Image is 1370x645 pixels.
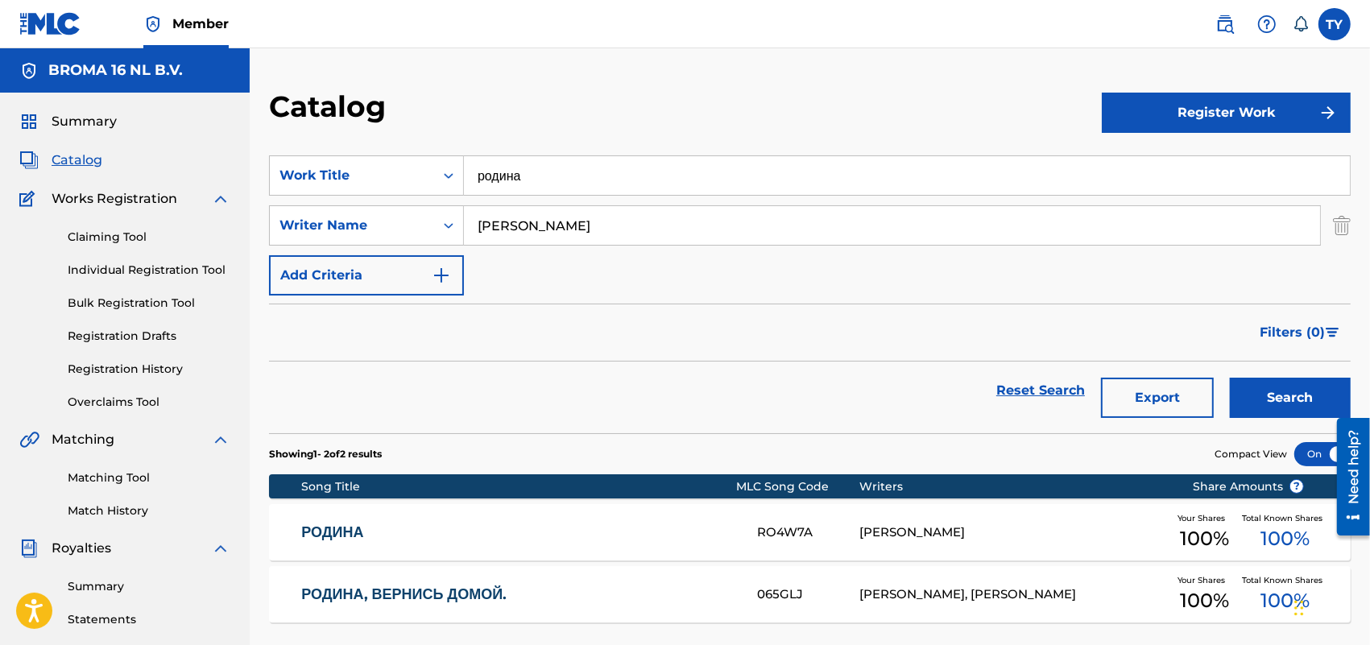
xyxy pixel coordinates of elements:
img: help [1257,14,1277,34]
img: MLC Logo [19,12,81,35]
span: Royalties [52,539,111,558]
iframe: Chat Widget [1289,568,1370,645]
a: Registration History [68,361,230,378]
h2: Catalog [269,89,394,125]
span: Total Known Shares [1242,574,1329,586]
div: RO4W7A [757,523,860,542]
span: 100 % [1261,524,1310,553]
div: 065GLJ [757,585,860,604]
span: Your Shares [1178,512,1232,524]
div: Help [1251,8,1283,40]
button: Search [1230,378,1351,418]
img: Summary [19,112,39,131]
img: expand [211,430,230,449]
img: Top Rightsholder [143,14,163,34]
a: РОДИНА [301,523,735,542]
span: Catalog [52,151,102,170]
a: Matching Tool [68,469,230,486]
div: Writer Name [279,216,424,235]
button: Filters (0) [1250,312,1351,353]
span: ? [1290,480,1303,493]
a: Individual Registration Tool [68,262,230,279]
img: filter [1326,328,1339,337]
div: User Menu [1318,8,1351,40]
button: Add Criteria [269,255,464,296]
span: Compact View [1215,447,1287,461]
a: Overclaims Tool [68,394,230,411]
span: 100 % [1181,586,1230,615]
span: Total Known Shares [1242,512,1329,524]
a: Claiming Tool [68,229,230,246]
div: [PERSON_NAME] [859,523,1168,542]
form: Search Form [269,155,1351,433]
a: Statements [68,611,230,628]
div: [PERSON_NAME], [PERSON_NAME] [859,585,1168,604]
p: Showing 1 - 2 of 2 results [269,447,382,461]
span: Filters ( 0 ) [1260,323,1325,342]
img: Matching [19,430,39,449]
img: f7272a7cc735f4ea7f67.svg [1318,103,1338,122]
img: Catalog [19,151,39,170]
span: Member [172,14,229,33]
img: Royalties [19,539,39,558]
div: Перетащить [1294,584,1304,632]
img: search [1215,14,1235,34]
img: 9d2ae6d4665cec9f34b9.svg [432,266,451,285]
a: Summary [68,578,230,595]
a: Match History [68,502,230,519]
iframe: Resource Center [1325,411,1370,541]
a: РОДИНА, ВЕРНИСЬ ДОМОЙ. [301,585,735,604]
span: 100 % [1261,586,1310,615]
div: MLC Song Code [736,478,859,495]
a: CatalogCatalog [19,151,102,170]
a: Reset Search [988,373,1093,408]
a: Registration Drafts [68,328,230,345]
img: Works Registration [19,189,40,209]
img: expand [211,189,230,209]
div: Work Title [279,166,424,185]
span: 100 % [1181,524,1230,553]
h5: BROMA 16 NL B.V. [48,61,183,80]
div: Song Title [301,478,736,495]
div: Notifications [1293,16,1309,32]
div: Writers [859,478,1168,495]
span: Share Amounts [1193,478,1304,495]
div: Виджет чата [1289,568,1370,645]
span: Your Shares [1178,574,1232,586]
button: Register Work [1102,93,1351,133]
button: Export [1101,378,1214,418]
span: Matching [52,430,114,449]
a: Bulk Registration Tool [68,295,230,312]
img: Delete Criterion [1333,205,1351,246]
span: Summary [52,112,117,131]
img: expand [211,539,230,558]
a: SummarySummary [19,112,117,131]
a: Public Search [1209,8,1241,40]
span: Works Registration [52,189,177,209]
img: Accounts [19,61,39,81]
